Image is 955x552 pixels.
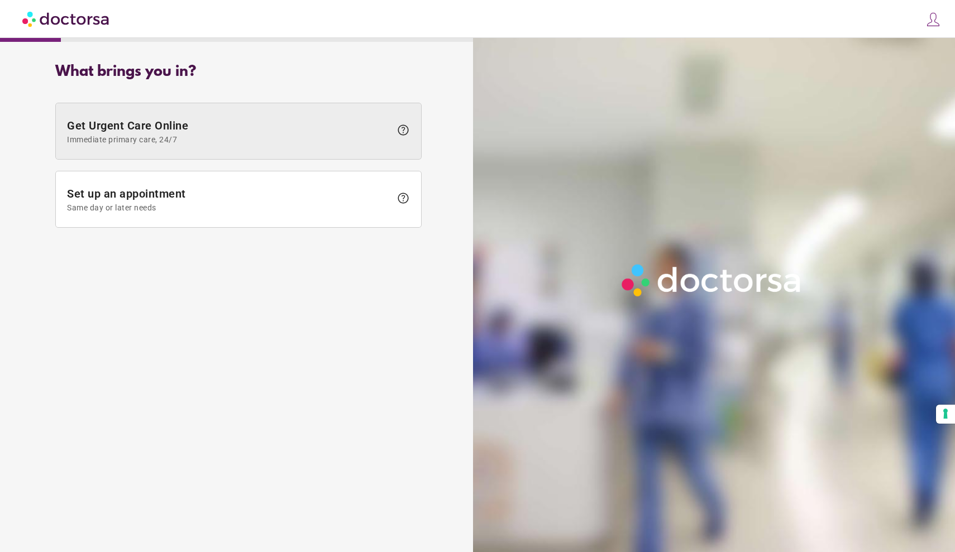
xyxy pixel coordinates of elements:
span: Immediate primary care, 24/7 [67,135,391,144]
img: Logo-Doctorsa-trans-White-partial-flat.png [617,259,808,301]
button: Your consent preferences for tracking technologies [936,405,955,424]
div: What brings you in? [55,64,422,80]
span: Same day or later needs [67,203,391,212]
img: icons8-customer-100.png [925,12,941,27]
span: help [397,191,410,205]
span: help [397,123,410,137]
img: Doctorsa.com [22,6,111,31]
span: Get Urgent Care Online [67,119,391,144]
span: Set up an appointment [67,187,391,212]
